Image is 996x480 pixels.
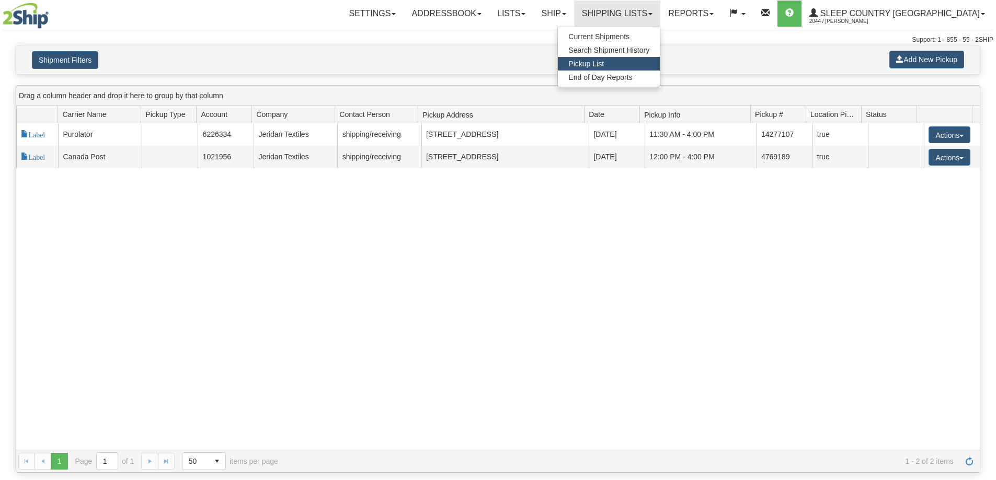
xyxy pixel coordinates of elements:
button: Shipment Filters [32,51,98,69]
span: Page 1 [51,453,67,470]
button: Actions [929,126,970,143]
td: 1021956 [198,146,254,168]
td: true [812,146,868,168]
span: Page sizes drop down [182,452,226,470]
td: 14277107 [757,123,812,146]
a: Addressbook [404,1,489,27]
td: Canada Post [58,146,142,168]
span: 2044 / [PERSON_NAME] [809,16,888,27]
span: 50 [189,456,202,466]
span: End of Day Reports [568,73,632,81]
button: Actions [929,149,970,166]
td: shipping/receiving [337,123,421,146]
span: Pickup Info [644,107,750,123]
span: Label [21,153,45,160]
span: Current Shipments [568,32,629,41]
button: Add New Pickup [889,51,964,68]
span: Pickup Type [145,109,185,120]
span: Pickup # [755,109,783,120]
span: Sleep Country [GEOGRAPHIC_DATA] [818,9,980,18]
span: select [209,453,225,470]
td: 4769189 [757,146,812,168]
div: Support: 1 - 855 - 55 - 2SHIP [3,36,993,44]
a: Shipping lists [574,1,660,27]
input: Page 1 [97,453,118,470]
span: Account [201,109,227,120]
td: 12:00 PM - 4:00 PM [645,146,757,168]
td: [STREET_ADDRESS] [421,146,589,168]
td: [STREET_ADDRESS] [421,123,589,146]
td: [DATE] [589,123,645,146]
div: grid grouping header [16,86,980,106]
span: Pickup Address [422,107,584,123]
span: Company [256,109,288,120]
a: End of Day Reports [558,71,660,84]
span: Status [866,109,887,120]
a: Settings [341,1,404,27]
span: 1 - 2 of 2 items [293,457,954,465]
a: Search Shipment History [558,43,660,57]
a: Lists [489,1,533,27]
a: Reports [660,1,722,27]
a: Label [21,153,45,161]
td: 11:30 AM - 4:00 PM [645,123,757,146]
td: true [812,123,868,146]
span: Date [589,109,604,120]
iframe: chat widget [972,186,995,293]
td: Purolator [58,123,142,146]
a: Sleep Country [GEOGRAPHIC_DATA] 2044 / [PERSON_NAME] [802,1,993,27]
td: [DATE] [589,146,645,168]
a: Refresh [961,453,978,470]
span: Pickup List [568,60,604,68]
span: Label [21,130,45,137]
span: Location Pickup [810,109,857,120]
span: Carrier Name [62,109,106,120]
td: Jeridan Textiles [254,123,337,146]
a: Current Shipments [558,30,660,43]
span: items per page [182,452,278,470]
td: shipping/receiving [337,146,421,168]
a: Ship [533,1,574,27]
td: 6226334 [198,123,254,146]
span: Page of 1 [75,452,134,470]
a: Pickup List [558,57,660,71]
span: Search Shipment History [568,46,649,54]
a: Label [21,130,45,138]
td: Jeridan Textiles [254,146,337,168]
img: logo2044.jpg [3,3,49,29]
span: Contact Person [339,109,390,120]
